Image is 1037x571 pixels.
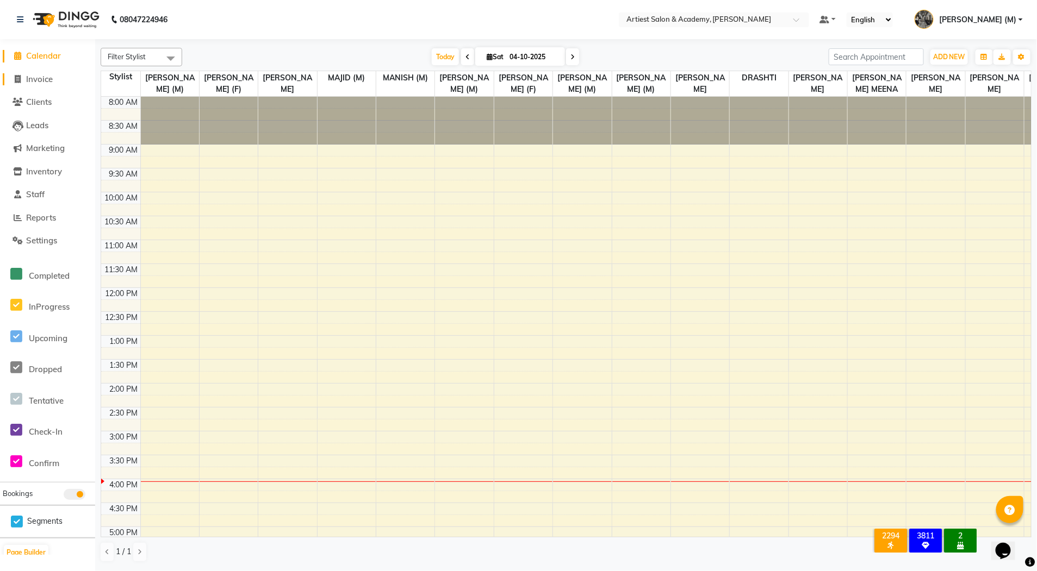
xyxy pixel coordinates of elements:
span: [PERSON_NAME] [966,71,1024,96]
div: 4:00 PM [108,479,140,491]
button: ADD NEW [930,49,968,65]
span: Reports [26,212,56,223]
div: 12:00 PM [103,288,140,299]
div: 2294 [877,531,905,541]
div: 10:00 AM [103,192,140,204]
input: Search Appointment [829,48,924,65]
span: [PERSON_NAME] [906,71,965,96]
div: 12:30 PM [103,312,140,323]
span: InProgress [29,302,70,312]
span: Bookings [3,489,33,498]
span: Upcoming [29,333,67,343]
a: Staff [3,189,92,201]
span: Invoice [26,74,53,84]
div: 1:30 PM [108,360,140,371]
span: Dropped [29,364,62,374]
div: 2:30 PM [108,407,140,419]
span: [PERSON_NAME] (F) [200,71,258,96]
div: 2:00 PM [108,384,140,395]
span: Filter Stylist [108,52,146,61]
span: [PERSON_NAME] [789,71,847,96]
div: 4:30 PM [108,503,140,514]
a: Calendar [3,50,92,62]
span: Segments [27,516,63,527]
span: Calendar [26,51,61,61]
div: 5:00 PM [108,527,140,538]
span: MAJID (M) [318,71,376,85]
img: logo [28,4,102,35]
span: [PERSON_NAME] (M) [553,71,611,96]
span: MANISH (M) [376,71,434,85]
div: 11:30 AM [103,264,140,275]
a: Invoice [3,73,92,86]
span: Check-In [29,426,63,437]
div: 2 [946,531,974,541]
input: 2025-10-04 [506,49,561,65]
span: Confirm [29,458,59,468]
a: Marketing [3,142,92,155]
span: ADD NEW [933,53,965,61]
a: Clients [3,96,92,109]
span: Inventory [26,166,62,177]
button: Page Builder [4,545,48,560]
span: Settings [26,235,57,246]
span: [PERSON_NAME] (M) [141,71,199,96]
div: 10:30 AM [103,216,140,228]
span: [PERSON_NAME] (M) [939,14,1016,26]
div: Stylist [101,71,140,83]
span: Completed [29,271,70,281]
img: MANOJ GAHLOT (M) [915,10,934,29]
a: Reports [3,212,92,224]
div: 1:00 PM [108,336,140,347]
span: [PERSON_NAME] (M) [612,71,670,96]
span: Clients [26,97,52,107]
span: DRASHTI [730,71,788,85]
span: 1 / 1 [116,546,131,557]
a: Settings [3,235,92,247]
span: Today [432,48,459,65]
span: Staff [26,189,45,199]
span: [PERSON_NAME] [258,71,316,96]
span: [PERSON_NAME] MEENA [848,71,906,96]
span: Sat [484,53,506,61]
b: 08047224946 [120,4,167,35]
div: 9:30 AM [107,168,140,180]
span: [PERSON_NAME] (F) [494,71,552,96]
span: Tentative [29,396,64,406]
span: Marketing [26,143,65,153]
div: 9:00 AM [107,145,140,156]
div: 3:00 PM [108,431,140,443]
div: 8:30 AM [107,121,140,132]
div: 11:00 AM [103,240,140,252]
span: [PERSON_NAME] (M) [435,71,493,96]
div: 3811 [911,531,940,541]
span: [PERSON_NAME] [671,71,729,96]
div: 3:30 PM [108,455,140,467]
a: Leads [3,120,92,132]
iframe: chat widget [991,528,1026,560]
span: Leads [26,120,48,130]
div: 8:00 AM [107,97,140,108]
a: Inventory [3,166,92,178]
